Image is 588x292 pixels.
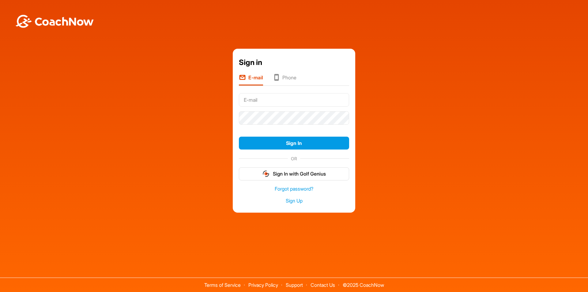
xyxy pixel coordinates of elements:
[15,15,94,28] img: BwLJSsUCoWCh5upNqxVrqldRgqLPVwmV24tXu5FoVAoFEpwwqQ3VIfuoInZCoVCoTD4vwADAC3ZFMkVEQFDAAAAAElFTkSuQmCC
[248,282,278,288] a: Privacy Policy
[239,197,349,204] a: Sign Up
[311,282,335,288] a: Contact Us
[239,93,349,107] input: E-mail
[286,282,303,288] a: Support
[567,271,582,286] iframe: Intercom live chat
[239,74,263,85] li: E-mail
[340,278,387,287] span: © 2025 CoachNow
[273,74,296,85] li: Phone
[204,282,241,288] a: Terms of Service
[239,167,349,180] button: Sign In with Golf Genius
[288,155,300,162] span: OR
[262,170,270,177] img: gg_logo
[239,185,349,192] a: Forgot password?
[239,57,349,68] div: Sign in
[239,137,349,150] button: Sign In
